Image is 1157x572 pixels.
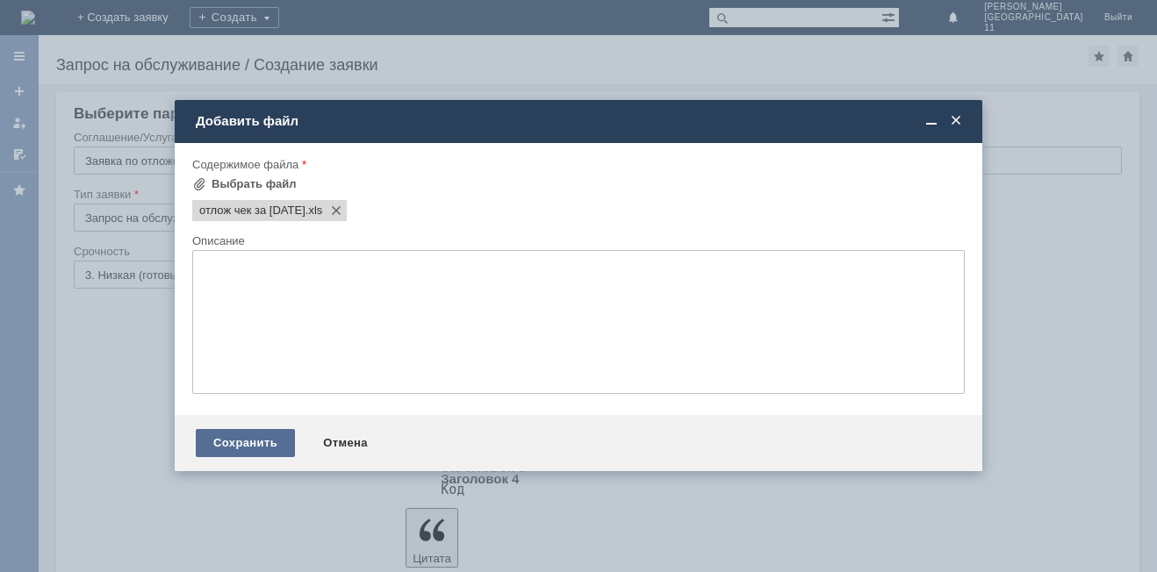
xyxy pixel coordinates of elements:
div: Описание [192,235,961,247]
div: Выбрать файл [212,177,297,191]
div: Добавить файл [196,113,965,129]
span: Закрыть [947,113,965,129]
span: отлож чек за 12.10.25.xls [305,204,323,218]
div: Содержимое файла [192,159,961,170]
div: Просьба удалить отложенные чеки за [DATE] [7,7,256,35]
span: отлож чек за 12.10.25.xls [199,204,305,218]
span: Свернуть (Ctrl + M) [923,113,940,129]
